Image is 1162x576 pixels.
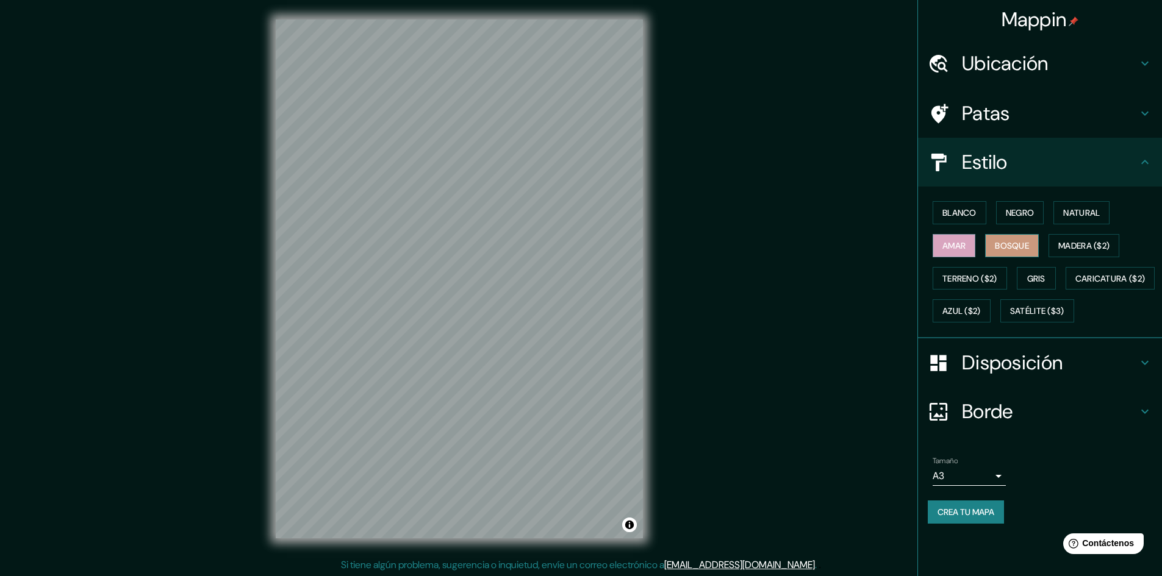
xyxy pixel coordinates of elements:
[819,558,821,571] font: .
[815,558,817,571] font: .
[341,558,664,571] font: Si tiene algún problema, sugerencia o inquietud, envíe un correo electrónico a
[1049,234,1119,257] button: Madera ($2)
[962,51,1049,76] font: Ubicación
[918,138,1162,187] div: Estilo
[1066,267,1155,290] button: Caricatura ($2)
[933,201,986,224] button: Blanco
[962,149,1008,175] font: Estilo
[933,469,944,482] font: A3
[1027,273,1045,284] font: Gris
[276,20,643,538] canvas: Mapa
[918,39,1162,88] div: Ubicación
[1063,207,1100,218] font: Natural
[933,234,975,257] button: Amar
[817,558,819,571] font: .
[942,306,981,317] font: Azul ($2)
[1010,306,1064,317] font: Satélite ($3)
[1075,273,1146,284] font: Caricatura ($2)
[918,387,1162,436] div: Borde
[942,273,997,284] font: Terreno ($2)
[962,399,1013,424] font: Borde
[1053,528,1149,563] iframe: Lanzador de widgets de ayuda
[1000,299,1074,322] button: Satélite ($3)
[933,267,1007,290] button: Terreno ($2)
[933,466,1006,486] div: A3
[933,456,958,466] font: Tamaño
[942,207,977,218] font: Blanco
[962,350,1063,375] font: Disposición
[928,500,1004,524] button: Crea tu mapa
[985,234,1039,257] button: Bosque
[942,240,966,251] font: Amar
[622,517,637,532] button: Activar o desactivar atribución
[1017,267,1056,290] button: Gris
[1069,16,1078,26] img: pin-icon.png
[918,338,1162,387] div: Disposición
[995,240,1029,251] font: Bosque
[664,558,815,571] a: [EMAIL_ADDRESS][DOMAIN_NAME]
[1053,201,1110,224] button: Natural
[1002,7,1067,32] font: Mappin
[996,201,1044,224] button: Negro
[1058,240,1110,251] font: Madera ($2)
[918,89,1162,138] div: Patas
[1006,207,1035,218] font: Negro
[938,507,994,517] font: Crea tu mapa
[933,299,991,322] button: Azul ($2)
[962,101,1010,126] font: Patas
